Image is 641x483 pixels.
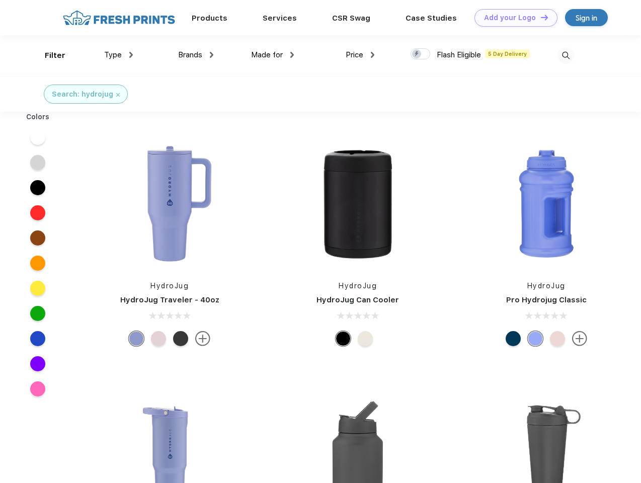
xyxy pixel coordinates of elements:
img: more.svg [195,331,210,346]
a: HydroJug [527,282,566,290]
div: Black [336,331,351,346]
a: Sign in [565,9,608,26]
div: Pink Sand [550,331,565,346]
a: Pro Hydrojug Classic [506,295,587,304]
div: Search: hydrojug [52,89,113,100]
img: fo%20logo%202.webp [60,9,178,27]
img: func=resize&h=266 [291,137,425,271]
img: func=resize&h=266 [479,137,613,271]
img: DT [541,15,548,20]
img: desktop_search.svg [557,47,574,64]
div: Cream [358,331,373,346]
span: Type [104,50,122,59]
img: dropdown.png [129,52,133,58]
a: HydroJug [150,282,189,290]
img: dropdown.png [210,52,213,58]
div: Peri [129,331,144,346]
div: Pink Sand [151,331,166,346]
a: Products [192,14,227,23]
div: Colors [19,112,57,122]
img: dropdown.png [371,52,374,58]
img: dropdown.png [290,52,294,58]
div: Hyper Blue [528,331,543,346]
span: Price [346,50,363,59]
div: Sign in [576,12,597,24]
div: Filter [45,50,65,61]
a: HydroJug [339,282,377,290]
div: Black [173,331,188,346]
img: filter_cancel.svg [116,93,120,97]
span: Made for [251,50,283,59]
a: HydroJug Traveler - 40oz [120,295,219,304]
span: Flash Eligible [437,50,481,59]
span: Brands [178,50,202,59]
a: HydroJug Can Cooler [316,295,399,304]
img: more.svg [572,331,587,346]
div: Add your Logo [484,14,536,22]
div: Navy [506,331,521,346]
img: func=resize&h=266 [103,137,236,271]
span: 5 Day Delivery [485,49,530,58]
